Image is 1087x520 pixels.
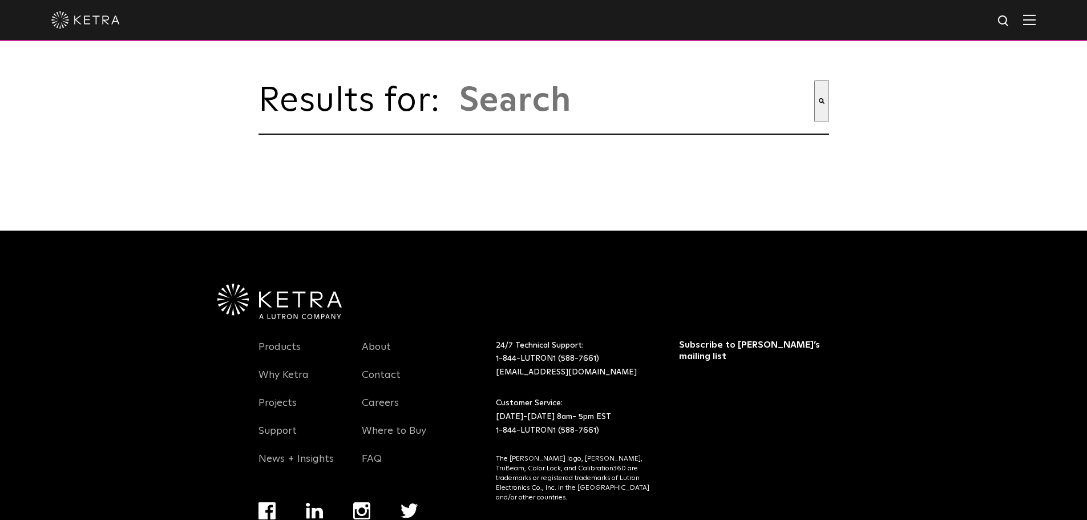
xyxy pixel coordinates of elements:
[362,339,448,479] div: Navigation Menu
[258,339,345,479] div: Navigation Menu
[258,369,309,395] a: Why Ketra
[814,80,829,122] button: Search
[362,369,401,395] a: Contact
[401,503,418,518] img: twitter
[679,339,826,363] h3: Subscribe to [PERSON_NAME]’s mailing list
[362,397,399,423] a: Careers
[258,425,297,451] a: Support
[997,14,1011,29] img: search icon
[496,339,650,380] p: 24/7 Technical Support:
[1023,14,1036,25] img: Hamburger%20Nav.svg
[353,502,370,519] img: instagram
[496,454,650,502] p: The [PERSON_NAME] logo, [PERSON_NAME], TruBeam, Color Lock, and Calibration360 are trademarks or ...
[496,426,599,434] a: 1-844-LUTRON1 (588-7661)
[306,503,324,519] img: linkedin
[496,397,650,437] p: Customer Service: [DATE]-[DATE] 8am- 5pm EST
[258,502,276,519] img: facebook
[362,341,391,367] a: About
[362,453,382,479] a: FAQ
[258,84,452,118] span: Results for:
[258,453,334,479] a: News + Insights
[258,341,301,367] a: Products
[217,284,342,319] img: Ketra-aLutronCo_White_RGB
[258,397,297,423] a: Projects
[458,80,814,122] input: This is a search field with an auto-suggest feature attached.
[496,368,637,376] a: [EMAIL_ADDRESS][DOMAIN_NAME]
[362,425,426,451] a: Where to Buy
[51,11,120,29] img: ketra-logo-2019-white
[496,354,599,362] a: 1-844-LUTRON1 (588-7661)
